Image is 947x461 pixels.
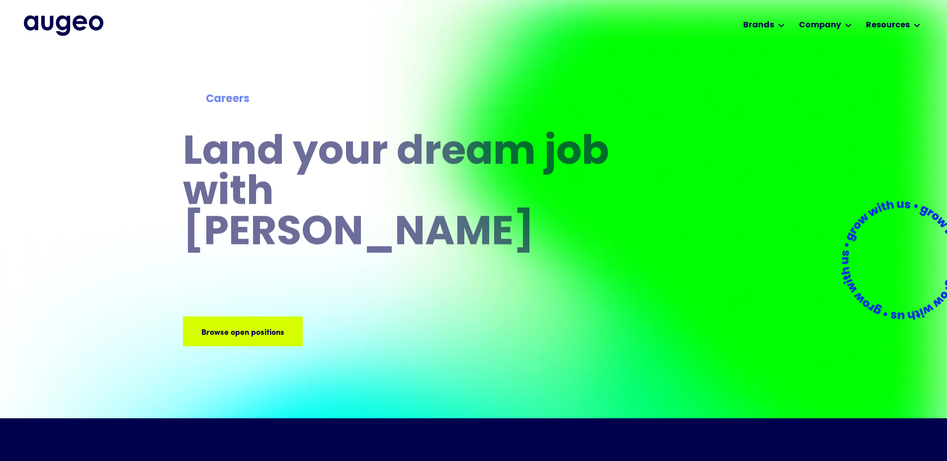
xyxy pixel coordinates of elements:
a: Browse open positions [183,316,303,346]
div: Resources [866,19,910,31]
div: Company [799,19,841,31]
strong: Careers [206,94,250,104]
div: Brands [743,19,774,31]
img: Augeo's full logo in midnight blue. [24,15,103,35]
h1: Land your dream job﻿ with [PERSON_NAME] [183,133,612,254]
a: home [24,15,103,35]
